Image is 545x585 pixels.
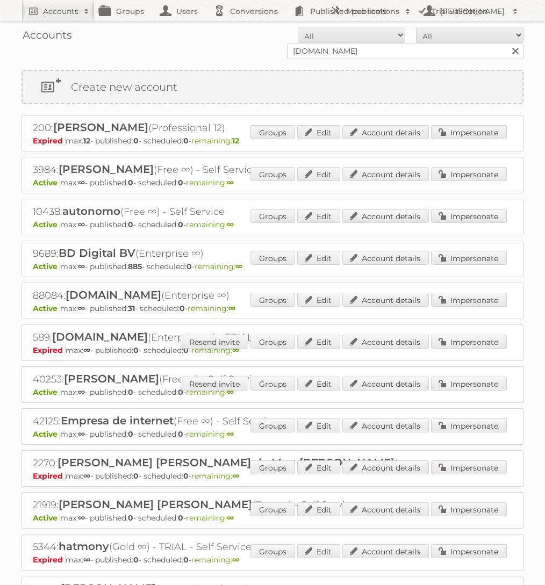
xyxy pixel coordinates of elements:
[33,220,60,229] span: Active
[33,513,512,523] p: max: - published: - scheduled: -
[342,460,429,474] a: Account details
[52,330,148,343] span: [DOMAIN_NAME]
[78,262,85,271] strong: ∞
[59,247,135,259] span: BD Digital BV
[128,387,133,397] strong: 0
[128,429,133,439] strong: 0
[342,377,429,391] a: Account details
[33,498,409,512] h2: 21919: (Free ∞) - Self Service
[250,251,295,265] a: Groups
[128,513,133,523] strong: 0
[33,178,512,187] p: max: - published: - scheduled: -
[297,293,340,307] a: Edit
[342,502,429,516] a: Account details
[227,429,234,439] strong: ∞
[133,345,139,355] strong: 0
[297,251,340,265] a: Edit
[33,220,512,229] p: max: - published: - scheduled: -
[33,304,512,313] p: max: - published: - scheduled: -
[431,293,507,307] a: Impersonate
[33,372,409,386] h2: 40253: (Free ∞) - Self Service
[128,262,142,271] strong: 885
[133,136,139,146] strong: 0
[33,414,409,428] h2: 42125: (Free ∞) - Self Service
[183,471,189,481] strong: 0
[133,555,139,565] strong: 0
[431,418,507,432] a: Impersonate
[59,163,154,176] span: [PERSON_NAME]
[62,205,120,218] span: autonomo
[250,377,295,391] a: Groups
[250,167,295,181] a: Groups
[431,125,507,139] a: Impersonate
[188,304,235,313] span: remaining:
[178,220,183,229] strong: 0
[297,544,340,558] a: Edit
[232,555,239,565] strong: ∞
[33,262,60,271] span: Active
[431,377,507,391] a: Impersonate
[250,502,295,516] a: Groups
[227,220,234,229] strong: ∞
[33,247,409,261] h2: 9689: (Enterprise ∞)
[195,262,242,271] span: remaining:
[232,136,239,146] strong: 12
[228,304,235,313] strong: ∞
[33,513,60,523] span: Active
[33,304,60,313] span: Active
[227,178,234,187] strong: ∞
[191,136,239,146] span: remaining:
[33,121,409,135] h2: 200: (Professional 12)
[33,345,512,355] p: max: - published: - scheduled: -
[178,178,183,187] strong: 0
[250,335,295,349] a: Groups
[187,262,192,271] strong: 0
[342,418,429,432] a: Account details
[78,220,85,229] strong: ∞
[181,377,248,391] a: Resend invite
[33,178,60,187] span: Active
[33,555,512,565] p: max: - published: - scheduled: -
[180,304,185,313] strong: 0
[342,335,429,349] a: Account details
[232,471,239,481] strong: ∞
[181,335,248,349] a: Resend invite
[66,288,161,301] span: [DOMAIN_NAME]
[83,555,90,565] strong: ∞
[431,335,507,349] a: Impersonate
[250,209,295,223] a: Groups
[297,335,340,349] a: Edit
[78,178,85,187] strong: ∞
[78,387,85,397] strong: ∞
[250,418,295,432] a: Groups
[342,209,429,223] a: Account details
[64,372,159,385] span: [PERSON_NAME]
[33,429,60,439] span: Active
[33,387,512,397] p: max: - published: - scheduled: -
[431,502,507,516] a: Impersonate
[431,209,507,223] a: Impersonate
[186,513,234,523] span: remaining:
[431,544,507,558] a: Impersonate
[297,502,340,516] a: Edit
[186,220,234,229] span: remaining:
[61,414,174,427] span: Empresa de internet
[33,387,60,397] span: Active
[183,136,189,146] strong: 0
[438,6,507,17] h2: [PERSON_NAME]
[33,163,409,177] h2: 3984: (Free ∞) - Self Service
[342,167,429,181] a: Account details
[250,544,295,558] a: Groups
[78,513,85,523] strong: ∞
[133,471,139,481] strong: 0
[186,178,234,187] span: remaining:
[83,471,90,481] strong: ∞
[128,304,135,313] strong: 31
[59,498,252,511] span: [PERSON_NAME] [PERSON_NAME]
[250,293,295,307] a: Groups
[23,71,522,103] a: Create new account
[342,544,429,558] a: Account details
[33,345,66,355] span: Expired
[227,513,234,523] strong: ∞
[33,471,512,481] p: max: - published: - scheduled: -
